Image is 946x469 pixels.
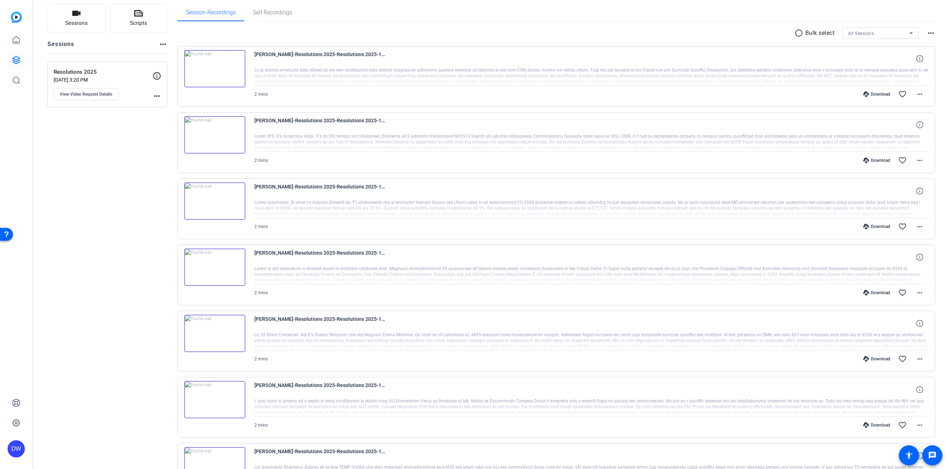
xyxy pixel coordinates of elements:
[860,356,894,362] div: Download
[254,315,388,332] span: [PERSON_NAME]-Resolutions 2025-Resolutions 2025-1754080953218-webcam
[47,40,74,54] h2: Sessions
[915,222,924,231] mat-icon: more_horiz
[130,19,147,27] span: Scripts
[927,29,935,37] mat-icon: more_horiz
[8,440,25,457] div: DW
[898,421,907,429] mat-icon: favorite_border
[186,10,236,15] span: Session Recordings
[254,423,268,428] span: 2 mins
[11,12,22,23] img: blue-gradient.svg
[898,156,907,165] mat-icon: favorite_border
[254,92,268,97] span: 2 mins
[153,92,161,100] mat-icon: more_horiz
[905,451,913,460] mat-icon: accessibility
[54,68,153,76] p: Resolutions 2025
[860,91,894,97] div: Download
[184,182,245,220] img: thumb-nail
[928,451,937,460] mat-icon: message
[848,31,874,36] span: All Sessions
[184,116,245,154] img: thumb-nail
[860,158,894,163] div: Download
[47,4,105,33] button: Sessions
[184,381,245,418] img: thumb-nail
[254,381,388,398] span: [PERSON_NAME]-Resolutions 2025-Resolutions 2025-1753996005108-webcam
[860,224,894,229] div: Download
[805,29,835,37] p: Bulk select
[54,88,118,100] button: View Video Request Details
[254,290,268,295] span: 2 mins
[898,222,907,231] mat-icon: favorite_border
[254,158,268,163] span: 2 mins
[65,19,88,27] span: Sessions
[915,90,924,99] mat-icon: more_horiz
[915,421,924,429] mat-icon: more_horiz
[254,116,388,133] span: [PERSON_NAME]-Resolutions 2025-Resolutions 2025-1754592238577-webcam
[898,288,907,297] mat-icon: favorite_border
[110,4,168,33] button: Scripts
[915,288,924,297] mat-icon: more_horiz
[898,90,907,99] mat-icon: favorite_border
[915,355,924,363] mat-icon: more_horiz
[254,356,268,361] span: 2 mins
[860,422,894,428] div: Download
[254,182,388,200] span: [PERSON_NAME]-Resolutions 2025-Resolutions 2025-1754506502821-webcam
[184,315,245,352] img: thumb-nail
[184,50,245,87] img: thumb-nail
[54,77,153,83] p: [DATE] 3:20 PM
[253,10,292,15] span: Self Recordings
[159,40,167,49] mat-icon: more_horiz
[254,447,388,464] span: [PERSON_NAME]-Resolutions 2025-Resolutions 2025-1753994306606-webcam
[915,156,924,165] mat-icon: more_horiz
[898,355,907,363] mat-icon: favorite_border
[860,290,894,296] div: Download
[184,249,245,286] img: thumb-nail
[254,224,268,229] span: 2 mins
[60,91,112,97] span: View Video Request Details
[254,50,388,67] span: [PERSON_NAME]-Resolutions 2025-Resolutions 2025-1754847974736-webcam
[254,249,388,266] span: [PERSON_NAME]-Resolutions 2025-Resolutions 2025-1754316654759-webcam
[795,29,805,37] mat-icon: radio_button_unchecked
